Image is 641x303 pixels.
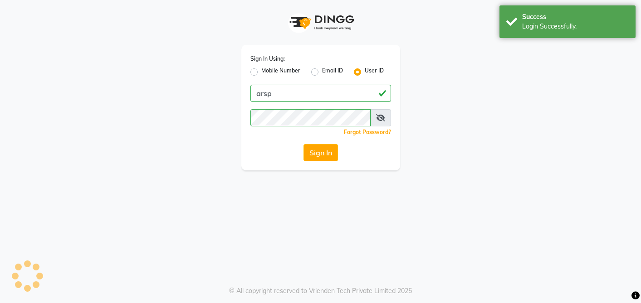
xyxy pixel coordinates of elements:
[250,55,285,63] label: Sign In Using:
[522,12,629,22] div: Success
[522,22,629,31] div: Login Successfully.
[344,129,391,135] a: Forgot Password?
[303,144,338,161] button: Sign In
[365,67,384,77] label: User ID
[261,67,300,77] label: Mobile Number
[250,85,391,102] input: Username
[250,109,371,126] input: Username
[284,9,357,36] img: logo1.svg
[322,67,343,77] label: Email ID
